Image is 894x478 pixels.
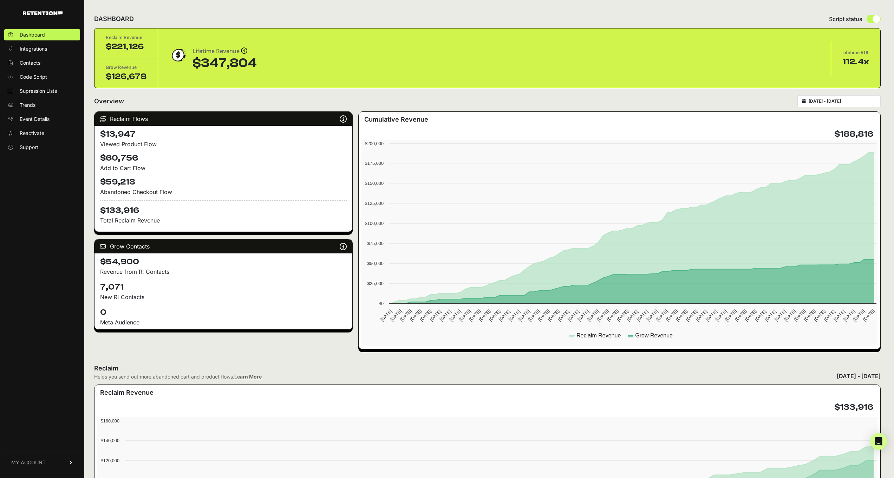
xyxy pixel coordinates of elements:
text: [DATE] [409,309,423,322]
a: Learn More [234,374,262,380]
div: [DATE] - [DATE] [837,372,881,380]
text: [DATE] [744,309,757,322]
div: Reclaim Flows [94,112,352,126]
text: $50,000 [367,261,383,266]
text: [DATE] [478,309,491,322]
text: [DATE] [429,309,442,322]
text: [DATE] [645,309,659,322]
text: [DATE] [793,309,807,322]
div: Grow Revenue [106,64,146,71]
text: [DATE] [665,309,679,322]
text: [DATE] [803,309,816,322]
text: $175,000 [365,161,383,166]
text: $25,000 [367,281,383,286]
span: Contacts [20,59,40,66]
div: $347,804 [192,56,257,70]
h4: $59,213 [100,176,347,188]
a: Reactivate [4,128,80,139]
text: [DATE] [685,309,698,322]
div: Abandoned Checkout Flow [100,188,347,196]
h4: $13,947 [100,129,347,140]
a: Supression Lists [4,85,80,97]
text: [DATE] [517,309,531,322]
div: Meta Audience [100,318,347,327]
text: [DATE] [832,309,846,322]
text: [DATE] [527,309,541,322]
text: [DATE] [753,309,767,322]
text: [DATE] [438,309,452,322]
a: MY ACCOUNT [4,452,80,473]
div: Lifetime Revenue [192,46,257,56]
div: Add to Cart Flow [100,164,347,172]
text: [DATE] [389,309,403,322]
text: $200,000 [365,141,383,146]
text: [DATE] [547,309,560,322]
a: Integrations [4,43,80,54]
a: Dashboard [4,29,80,40]
a: Support [4,142,80,153]
text: $160,000 [101,418,119,424]
span: MY ACCOUNT [11,459,46,466]
text: [DATE] [488,309,501,322]
text: [DATE] [694,309,708,322]
a: Code Script [4,71,80,83]
text: [DATE] [655,309,669,322]
h4: $54,900 [100,256,347,267]
span: Event Details [20,116,50,123]
span: Reactivate [20,130,44,137]
text: [DATE] [626,309,639,322]
a: Contacts [4,57,80,69]
text: [DATE] [724,309,738,322]
span: Code Script [20,73,47,80]
div: Lifetime ROI [842,49,869,56]
text: $75,000 [367,241,383,246]
h4: $188,816 [834,129,873,140]
text: [DATE] [468,309,482,322]
text: [DATE] [596,309,609,322]
text: [DATE] [822,309,836,322]
text: $0 [378,301,383,306]
text: [DATE] [399,309,413,322]
text: [DATE] [448,309,462,322]
text: [DATE] [852,309,866,322]
text: [DATE] [458,309,472,322]
div: Open Intercom Messenger [870,433,887,450]
h3: Reclaim Revenue [100,388,154,398]
img: Retention.com [23,11,63,15]
div: Grow Contacts [94,239,352,253]
p: New R! Contacts [100,293,347,301]
text: $140,000 [101,438,119,443]
div: Viewed Product Flow [100,140,347,148]
text: [DATE] [556,309,570,322]
text: [DATE] [576,309,590,322]
text: [DATE] [734,309,748,322]
span: Integrations [20,45,47,52]
div: Helps you send out more abandoned cart and product flows. [94,373,262,380]
h2: DASHBOARD [94,14,134,24]
text: [DATE] [635,309,649,322]
text: [DATE] [763,309,777,322]
h4: $133,916 [834,402,873,413]
h2: Overview [94,96,124,106]
text: [DATE] [783,309,797,322]
div: Reclaim Revenue [106,34,146,41]
text: [DATE] [586,309,600,322]
text: [DATE] [675,309,689,322]
span: Supression Lists [20,88,57,95]
p: Total Reclaim Revenue [100,216,347,225]
text: [DATE] [497,309,511,322]
text: $120,000 [101,458,119,463]
div: $126,678 [106,71,146,82]
span: Support [20,144,38,151]
span: Script status [829,15,862,23]
div: $221,126 [106,41,146,52]
h3: Cumulative Revenue [364,115,428,124]
text: [DATE] [507,309,521,322]
span: Trends [20,102,35,109]
text: [DATE] [842,309,856,322]
text: [DATE] [862,309,875,322]
text: [DATE] [773,309,787,322]
img: dollar-coin-05c43ed7efb7bc0c12610022525b4bbbb207c7efeef5aecc26f025e68dcafac9.png [169,46,187,64]
text: [DATE] [813,309,826,322]
text: [DATE] [714,309,728,322]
